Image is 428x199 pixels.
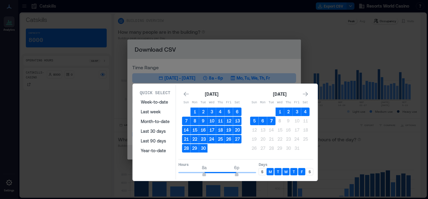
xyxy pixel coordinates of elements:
button: Go to previous month [182,90,191,98]
button: 11 [216,117,225,125]
p: W [284,169,288,174]
button: 16 [199,126,208,134]
button: 15 [276,126,284,134]
p: Days [259,162,313,167]
button: 24 [208,135,216,143]
button: 4 [301,108,310,116]
th: Sunday [250,98,259,107]
p: S [309,169,311,174]
p: S [261,169,263,174]
p: T [293,169,295,174]
th: Wednesday [208,98,216,107]
button: 22 [191,135,199,143]
p: Tue [199,100,208,105]
button: 21 [267,135,276,143]
button: 28 [267,144,276,153]
button: 3 [208,108,216,116]
p: Sun [182,100,191,105]
button: 23 [199,135,208,143]
span: 8a [202,165,207,170]
button: 14 [267,126,276,134]
span: 6p [234,165,239,170]
button: 8 [276,117,284,125]
p: Wed [208,100,216,105]
button: 5 [250,117,259,125]
th: Saturday [301,98,310,107]
button: Month-to-date [137,117,173,126]
th: Saturday [233,98,242,107]
button: 3 [293,108,301,116]
button: 14 [182,126,191,134]
p: F [301,169,303,174]
button: 9 [199,117,208,125]
button: 21 [182,135,191,143]
button: 25 [301,135,310,143]
button: 28 [182,144,191,153]
p: Tue [267,100,276,105]
button: 26 [250,144,259,153]
button: Go to next month [301,90,310,98]
p: Quick Select [140,90,171,96]
button: Last 90 days [137,136,173,146]
th: Tuesday [267,98,276,107]
button: Last week [137,107,173,117]
button: 1 [191,108,199,116]
div: [DATE] [271,91,288,98]
button: 24 [293,135,301,143]
button: 15 [191,126,199,134]
button: 1 [276,108,284,116]
button: 5 [225,108,233,116]
button: 30 [199,144,208,153]
button: 17 [293,126,301,134]
p: M [269,169,272,174]
button: 12 [225,117,233,125]
button: 29 [191,144,199,153]
p: Mon [259,100,267,105]
p: Thu [216,100,225,105]
button: 23 [284,135,293,143]
button: 27 [259,144,267,153]
p: T [277,169,279,174]
button: Year-to-date [137,146,173,156]
button: 11 [301,117,310,125]
button: 10 [293,117,301,125]
th: Friday [225,98,233,107]
button: 13 [233,117,242,125]
button: 18 [301,126,310,134]
button: 22 [276,135,284,143]
p: Hours [178,162,256,167]
button: 2 [284,108,293,116]
p: Sat [233,100,242,105]
th: Tuesday [199,98,208,107]
th: Wednesday [276,98,284,107]
button: 6 [233,108,242,116]
button: 19 [225,126,233,134]
th: Monday [259,98,267,107]
button: 27 [233,135,242,143]
button: Week-to-date [137,97,173,107]
button: 8 [191,117,199,125]
th: Sunday [182,98,191,107]
p: Thu [284,100,293,105]
button: Last 30 days [137,126,173,136]
p: Sat [301,100,310,105]
button: 17 [208,126,216,134]
p: Mon [191,100,199,105]
th: Thursday [284,98,293,107]
th: Friday [293,98,301,107]
button: 4 [216,108,225,116]
p: Wed [276,100,284,105]
p: Fri [293,100,301,105]
button: 7 [267,117,276,125]
button: 31 [293,144,301,153]
button: 12 [250,126,259,134]
button: 25 [216,135,225,143]
th: Monday [191,98,199,107]
button: 30 [284,144,293,153]
button: 29 [276,144,284,153]
button: 20 [233,126,242,134]
button: 13 [259,126,267,134]
button: 9 [284,117,293,125]
th: Thursday [216,98,225,107]
button: 20 [259,135,267,143]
